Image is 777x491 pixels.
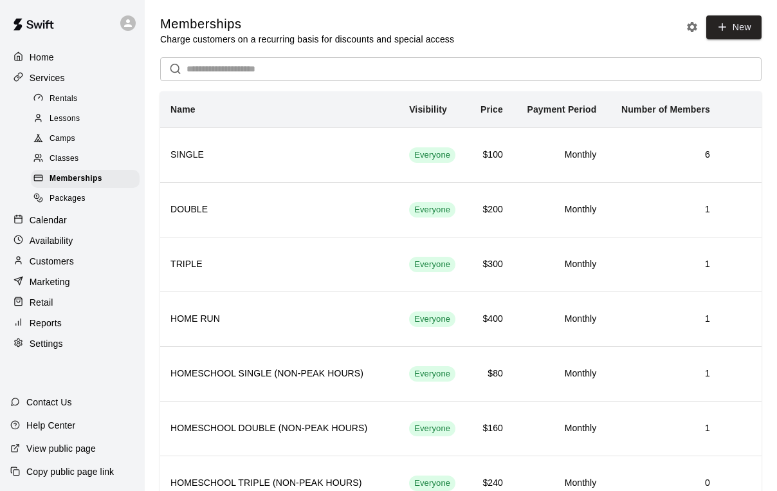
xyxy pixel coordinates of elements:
p: Calendar [30,214,67,227]
b: Name [170,104,196,115]
div: This membership is visible to all customers [409,366,455,382]
a: Calendar [10,210,134,230]
span: Everyone [409,259,455,271]
b: Payment Period [527,104,596,115]
a: Availability [10,231,134,250]
h6: $400 [479,312,503,326]
button: Memberships settings [682,17,702,37]
a: Lessons [31,109,145,129]
p: Availability [30,234,73,247]
h6: Monthly [524,148,596,162]
div: Lessons [31,110,140,128]
h6: Monthly [524,367,596,381]
p: Reports [30,317,62,329]
h6: Monthly [524,476,596,490]
p: View public page [26,442,96,455]
div: Memberships [31,170,140,188]
span: Everyone [409,149,455,162]
a: Reports [10,313,134,333]
h6: Monthly [524,203,596,217]
h6: Monthly [524,257,596,272]
div: This membership is visible to all customers [409,476,455,491]
span: Classes [50,153,78,165]
h6: HOME RUN [170,312,388,326]
div: This membership is visible to all customers [409,202,455,218]
a: Rentals [31,89,145,109]
span: Rentals [50,93,78,106]
h6: $80 [479,367,503,381]
span: Everyone [409,313,455,326]
div: Rentals [31,90,140,108]
a: Marketing [10,272,134,292]
h6: $300 [479,257,503,272]
h6: Monthly [524,422,596,436]
a: Home [10,48,134,67]
div: Classes [31,150,140,168]
span: Packages [50,192,86,205]
h6: $240 [479,476,503,490]
a: Classes [31,149,145,169]
h6: 1 [617,203,710,217]
div: This membership is visible to all customers [409,421,455,436]
h6: $200 [479,203,503,217]
h6: 6 [617,148,710,162]
h6: 1 [617,367,710,381]
h6: TRIPLE [170,257,388,272]
span: Everyone [409,477,455,490]
p: Charge customers on a recurring basis for discounts and special access [160,33,454,46]
h6: $160 [479,422,503,436]
a: Retail [10,293,134,312]
span: Everyone [409,368,455,380]
b: Number of Members [621,104,710,115]
a: Customers [10,252,134,271]
div: This membership is visible to all customers [409,147,455,163]
div: Camps [31,130,140,148]
p: Copy public page link [26,465,114,478]
h6: 1 [617,312,710,326]
span: Lessons [50,113,80,125]
h6: SINGLE [170,148,388,162]
span: Everyone [409,204,455,216]
h6: DOUBLE [170,203,388,217]
h6: 1 [617,257,710,272]
p: Services [30,71,65,84]
div: Packages [31,190,140,208]
h5: Memberships [160,15,454,33]
p: Retail [30,296,53,309]
b: Visibility [409,104,447,115]
h6: HOMESCHOOL DOUBLE (NON-PEAK HOURS) [170,422,388,436]
a: New [706,15,762,39]
h6: 1 [617,422,710,436]
a: Packages [31,189,145,209]
p: Customers [30,255,74,268]
p: Contact Us [26,396,72,409]
p: Home [30,51,54,64]
a: Memberships [31,169,145,189]
h6: Monthly [524,312,596,326]
h6: 0 [617,476,710,490]
p: Help Center [26,419,75,432]
a: Services [10,68,134,88]
span: Everyone [409,423,455,435]
p: Marketing [30,275,70,288]
b: Price [480,104,503,115]
p: Settings [30,337,63,350]
div: This membership is visible to all customers [409,257,455,272]
h6: HOMESCHOOL SINGLE (NON-PEAK HOURS) [170,367,388,381]
span: Memberships [50,172,102,185]
a: Settings [10,334,134,353]
h6: $100 [479,148,503,162]
div: This membership is visible to all customers [409,311,455,327]
span: Camps [50,133,75,145]
a: Camps [31,129,145,149]
h6: HOMESCHOOL TRIPLE (NON-PEAK HOURS) [170,476,388,490]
